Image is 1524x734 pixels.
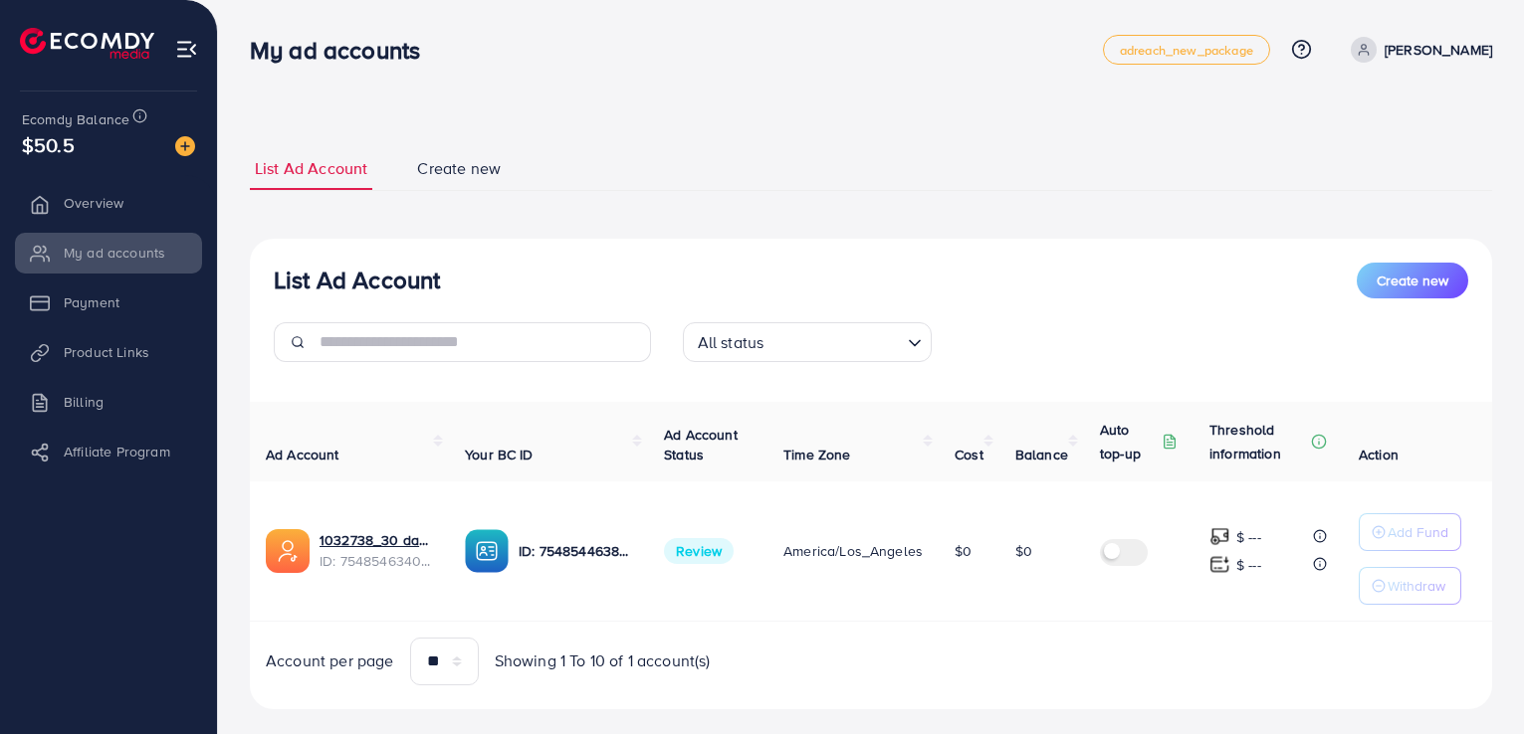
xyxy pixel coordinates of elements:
[1343,37,1492,63] a: [PERSON_NAME]
[769,324,899,357] input: Search for option
[320,530,433,550] a: 1032738_30 day discipline_1757533139716
[1385,38,1492,62] p: [PERSON_NAME]
[255,157,367,180] span: List Ad Account
[1236,553,1261,577] p: $ ---
[465,529,509,573] img: ic-ba-acc.ded83a64.svg
[22,109,129,129] span: Ecomdy Balance
[274,266,440,294] h3: List Ad Account
[955,445,983,464] span: Cost
[266,529,310,573] img: ic-ads-acc.e4c84228.svg
[22,130,75,159] span: $50.5
[465,445,534,464] span: Your BC ID
[664,538,734,564] span: Review
[955,541,972,561] span: $0
[783,541,923,561] span: America/Los_Angeles
[1357,263,1468,298] button: Create new
[1100,418,1158,465] p: Auto top-up
[664,425,738,464] span: Ad Account Status
[1388,520,1448,544] p: Add Fund
[250,36,436,65] h3: My ad accounts
[320,551,433,571] span: ID: 7548546340956078098
[1015,541,1032,561] span: $0
[1377,271,1448,290] span: Create new
[266,445,339,464] span: Ad Account
[694,328,768,357] span: All status
[1359,567,1461,605] button: Withdraw
[1359,513,1461,551] button: Add Fund
[320,530,433,571] div: <span class='underline'>1032738_30 day discipline_1757533139716</span></br>7548546340956078098
[1209,418,1307,465] p: Threshold information
[175,38,198,61] img: menu
[1388,574,1445,598] p: Withdraw
[519,539,632,563] p: ID: 7548544638498078737
[1236,525,1261,549] p: $ ---
[1209,526,1230,547] img: top-up amount
[683,322,932,362] div: Search for option
[1103,35,1270,65] a: adreach_new_package
[417,157,501,180] span: Create new
[266,649,394,672] span: Account per page
[175,136,195,156] img: image
[20,28,154,59] img: logo
[495,649,711,672] span: Showing 1 To 10 of 1 account(s)
[1015,445,1068,464] span: Balance
[1209,554,1230,575] img: top-up amount
[783,445,850,464] span: Time Zone
[1120,44,1253,57] span: adreach_new_package
[1359,445,1399,464] span: Action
